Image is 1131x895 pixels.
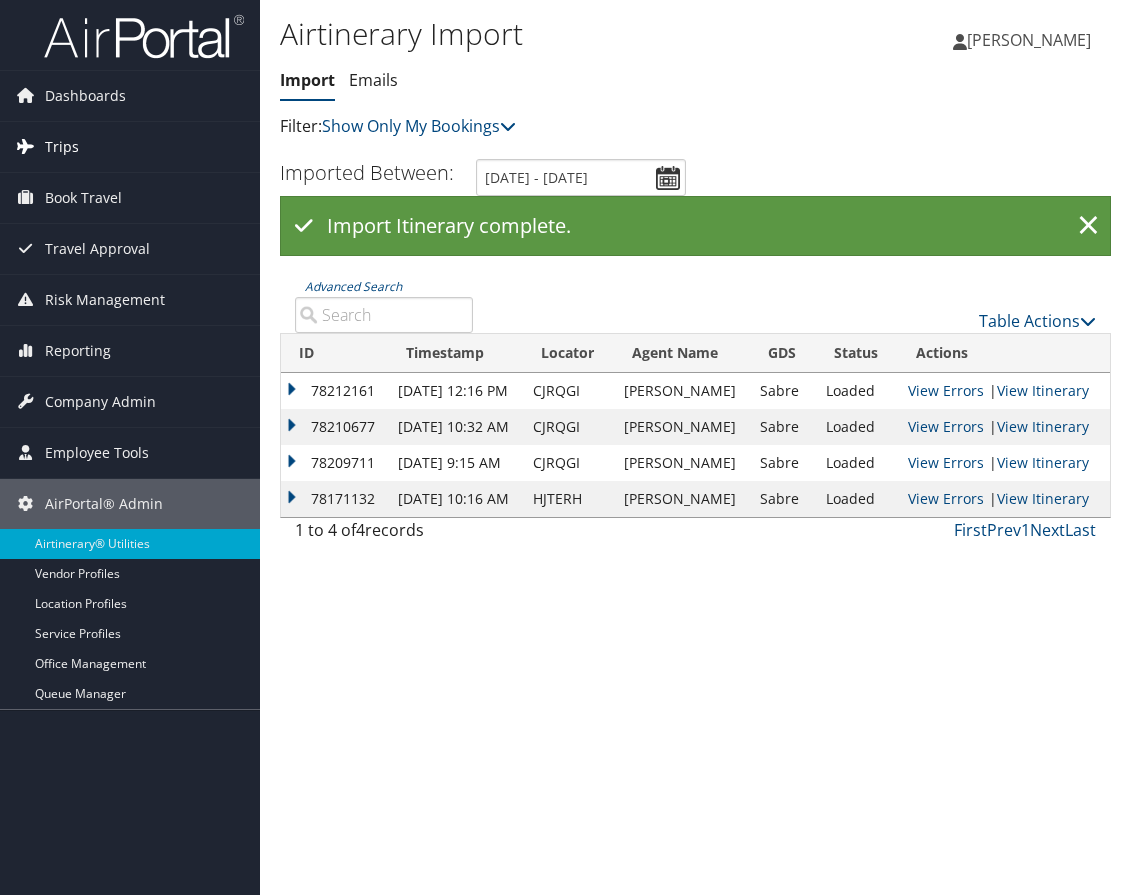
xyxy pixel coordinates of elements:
a: [PERSON_NAME] [953,10,1111,70]
td: [DATE] 10:32 AM [388,409,523,445]
a: Last [1065,519,1096,541]
td: [PERSON_NAME] [614,481,750,517]
td: 78209711 [281,445,388,481]
a: View Itinerary Details [997,381,1089,400]
td: CJRQGI [523,445,615,481]
a: × [1071,206,1106,246]
td: | [898,373,1110,409]
span: Dashboards [45,71,126,121]
td: [DATE] 10:16 AM [388,481,523,517]
td: Sabre [750,481,816,517]
span: Book Travel [45,173,122,223]
td: Loaded [816,445,898,481]
td: HJTERH [523,481,615,517]
td: | [898,409,1110,445]
a: View Itinerary Details [997,417,1089,436]
a: Emails [349,69,398,91]
a: 1 [1021,519,1030,541]
th: Actions [898,334,1110,373]
td: [PERSON_NAME] [614,409,750,445]
span: Employee Tools [45,428,149,478]
a: Import [280,69,335,91]
td: CJRQGI [523,409,615,445]
td: Loaded [816,481,898,517]
span: AirPortal® Admin [45,479,163,529]
td: Sabre [750,409,816,445]
a: Prev [987,519,1021,541]
td: 78171132 [281,481,388,517]
td: [DATE] 12:16 PM [388,373,523,409]
input: Advanced Search [295,297,473,333]
a: View errors [908,381,984,400]
span: Reporting [45,326,111,376]
td: | [898,481,1110,517]
th: Status: activate to sort column ascending [816,334,898,373]
th: Agent Name: activate to sort column ascending [614,334,750,373]
a: View errors [908,489,984,508]
a: First [954,519,987,541]
a: Table Actions [979,310,1096,332]
span: [PERSON_NAME] [967,29,1091,51]
td: 78210677 [281,409,388,445]
span: Trips [45,122,79,172]
div: Import Itinerary complete. [280,196,1111,256]
a: View Itinerary Details [997,489,1089,508]
a: Next [1030,519,1065,541]
a: View errors [908,417,984,436]
a: View errors [908,453,984,472]
td: CJRQGI [523,373,615,409]
a: View Itinerary Details [997,453,1089,472]
td: Sabre [750,445,816,481]
td: Loaded [816,409,898,445]
h1: Airtinerary Import [280,13,834,55]
h3: Imported Between: [280,159,454,186]
td: Loaded [816,373,898,409]
td: [PERSON_NAME] [614,445,750,481]
th: GDS: activate to sort column ascending [750,334,816,373]
img: airportal-logo.png [44,13,244,60]
th: Timestamp: activate to sort column ascending [388,334,523,373]
span: Risk Management [45,275,165,325]
span: 4 [356,519,365,541]
div: 1 to 4 of records [295,518,473,552]
span: Travel Approval [45,224,150,274]
td: 78212161 [281,373,388,409]
a: Show Only My Bookings [322,115,516,137]
input: [DATE] - [DATE] [476,159,686,196]
td: [DATE] 9:15 AM [388,445,523,481]
th: Locator: activate to sort column ascending [523,334,615,373]
td: Sabre [750,373,816,409]
td: [PERSON_NAME] [614,373,750,409]
th: ID: activate to sort column ascending [281,334,388,373]
td: | [898,445,1110,481]
a: Advanced Search [305,278,402,295]
p: Filter: [280,114,834,140]
span: Company Admin [45,377,156,427]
